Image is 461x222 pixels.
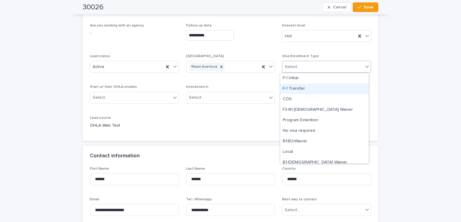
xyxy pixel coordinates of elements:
span: Active [93,64,104,70]
span: Cancel [333,5,346,9]
span: Lead status [90,54,110,58]
div: Miami Aventura [189,63,218,71]
span: Last Name [186,167,205,171]
div: No visa required [280,126,369,136]
span: [GEOGRAPHIC_DATA] [186,54,224,58]
button: Save [353,2,378,12]
div: Select... [93,94,108,101]
span: Follow up date [186,24,212,27]
span: Start of their OHLA studies [90,85,137,89]
button: Cancel [323,2,351,12]
h2: Contact information [90,153,140,159]
span: Best way to contact [282,198,317,201]
span: Lead source [90,116,111,120]
p: OHLA Web Test [90,122,179,129]
div: B1/B2/Waiver [280,136,369,147]
span: Country [282,167,296,171]
span: Email [90,198,99,201]
div: Local [280,147,369,157]
div: Select... [285,207,300,213]
span: Visa Enrollment Type [282,54,319,58]
div: Select... [189,94,204,101]
span: Save [364,5,374,9]
span: Interested in [186,85,208,89]
div: Program Extention [280,115,369,126]
div: COS [280,94,369,105]
div: F-1 Initial [280,73,369,84]
p: - [90,30,179,36]
span: Interest level [282,24,305,27]
div: B1-B2-Visa Waiver [280,157,369,168]
span: First Name [90,167,109,171]
span: Hot [285,33,292,39]
div: Select... [285,64,300,70]
span: Tel / Whatsapp [186,198,212,201]
span: Are you working with an agency [90,24,144,27]
div: F-1 Transfer [280,84,369,94]
div: F2-B1-B2-Visa Waiver [280,105,369,115]
h2: 30026 [83,3,103,12]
